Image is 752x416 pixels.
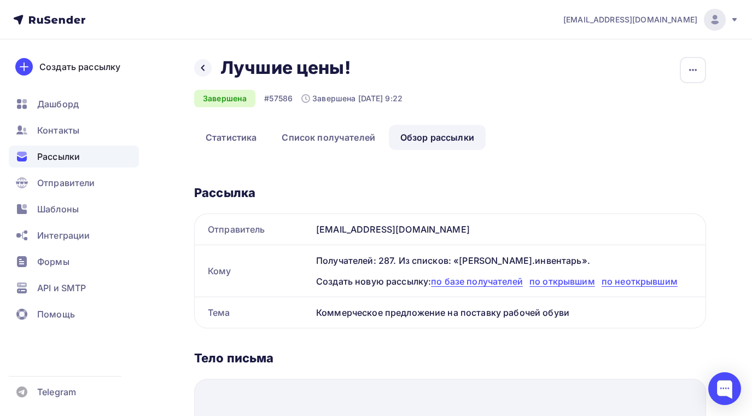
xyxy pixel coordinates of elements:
span: Формы [37,255,69,268]
div: Создать рассылку [39,60,120,73]
div: Завершена [DATE] 9:22 [301,93,403,104]
div: [EMAIL_ADDRESS][DOMAIN_NAME] [312,214,706,245]
span: Интеграции [37,229,90,242]
div: Рассылка [194,185,706,200]
div: Тело письма [194,350,706,366]
a: Список получателей [270,125,387,150]
div: Завершена [194,90,255,107]
a: Шаблоны [9,198,139,220]
a: Обзор рассылки [389,125,486,150]
div: #57586 [264,93,293,104]
a: Статистика [194,125,268,150]
a: Формы [9,251,139,273]
div: Отправитель [195,214,312,245]
span: Рассылки [37,150,80,163]
span: Контакты [37,124,79,137]
span: [EMAIL_ADDRESS][DOMAIN_NAME] [563,14,697,25]
span: по базе получателей [431,276,523,287]
a: Дашборд [9,93,139,115]
div: Создать новую рассылку: [316,275,692,288]
div: Кому [195,245,312,297]
a: Отправители [9,172,139,194]
span: Шаблоны [37,203,79,216]
div: Тема [195,297,312,328]
span: Помощь [37,308,75,321]
span: Telegram [37,385,76,398]
span: Отправители [37,176,95,189]
span: по неоткрывшим [602,276,678,287]
a: Рассылки [9,146,139,167]
span: по открывшим [529,276,595,287]
span: API и SMTP [37,281,86,294]
div: Получателей: 287. Из списков: «[PERSON_NAME].инвентарь». [316,254,692,267]
a: [EMAIL_ADDRESS][DOMAIN_NAME] [563,9,739,31]
h2: Лучшие цены! [220,57,351,79]
span: Дашборд [37,97,79,111]
a: Контакты [9,119,139,141]
div: Коммерческое предложение на поставку рабочей обуви [312,297,706,328]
